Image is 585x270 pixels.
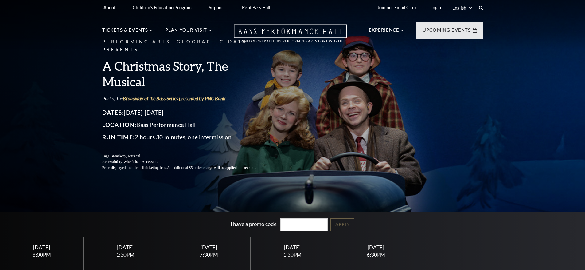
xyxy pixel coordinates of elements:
[165,26,207,38] p: Plan Your Visit
[167,165,256,170] span: An additional $5 order charge will be applied at checkout.
[102,58,271,89] h3: A Christmas Story, The Musical
[7,252,76,257] div: 8:00PM
[123,95,225,101] a: Broadway at the Bass Series presented by PNC Bank
[242,5,270,10] p: Rent Bass Hall
[133,5,192,10] p: Children's Education Program
[102,132,271,142] p: 2 hours 30 minutes, one intermission
[258,252,327,257] div: 1:30PM
[102,108,271,117] p: [DATE]-[DATE]
[341,244,410,251] div: [DATE]
[91,252,160,257] div: 1:30PM
[174,244,243,251] div: [DATE]
[451,5,473,11] select: Select:
[102,153,271,159] p: Tags:
[102,120,271,130] p: Bass Performance Hall
[7,244,76,251] div: [DATE]
[369,26,400,38] p: Experience
[110,154,140,158] span: Broadway, Musical
[103,5,116,10] p: About
[102,133,135,141] span: Run Time:
[102,121,137,128] span: Location:
[341,252,410,257] div: 6:30PM
[102,109,124,116] span: Dates:
[102,165,271,171] p: Price displayed includes all ticketing fees.
[123,160,158,164] span: Wheelchair Accessible
[102,159,271,165] p: Accessibility:
[91,244,160,251] div: [DATE]
[258,244,327,251] div: [DATE]
[102,95,271,102] p: Part of the
[209,5,225,10] p: Support
[174,252,243,257] div: 7:30PM
[231,220,277,227] label: I have a promo code
[102,26,148,38] p: Tickets & Events
[423,26,471,38] p: Upcoming Events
